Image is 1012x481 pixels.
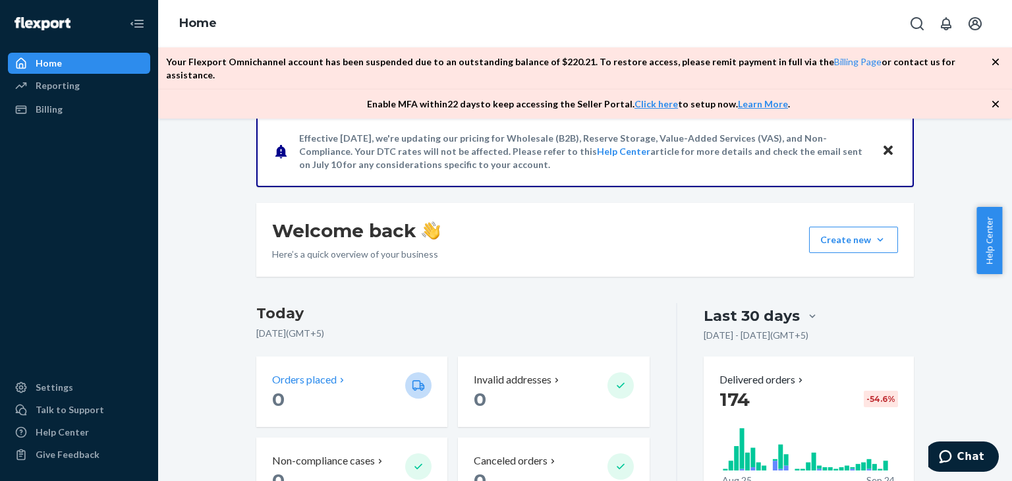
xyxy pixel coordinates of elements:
a: Billing [8,99,150,120]
p: Your Flexport Omnichannel account has been suspended due to an outstanding balance of $ 220.21 . ... [166,55,991,82]
p: Invalid addresses [474,372,551,387]
button: Open notifications [933,11,959,37]
button: Delivered orders [719,372,806,387]
div: Billing [36,103,63,116]
button: Open account menu [962,11,988,37]
button: Invalid addresses 0 [458,356,649,427]
p: [DATE] ( GMT+5 ) [256,327,650,340]
iframe: Opens a widget where you can chat to one of our agents [928,441,999,474]
a: Help Center [597,146,650,157]
h1: Welcome back [272,219,440,242]
a: Settings [8,377,150,398]
a: Learn More [738,98,788,109]
button: Close Navigation [124,11,150,37]
img: Flexport logo [14,17,70,30]
button: Orders placed 0 [256,356,447,427]
p: Effective [DATE], we're updating our pricing for Wholesale (B2B), Reserve Storage, Value-Added Se... [299,132,869,171]
h3: Today [256,303,650,324]
p: Enable MFA within 22 days to keep accessing the Seller Portal. to setup now. . [367,98,790,111]
p: Orders placed [272,372,337,387]
a: Help Center [8,422,150,443]
a: Home [8,53,150,74]
div: Give Feedback [36,448,99,461]
button: Help Center [976,207,1002,274]
div: Home [36,57,62,70]
a: Home [179,16,217,30]
button: Talk to Support [8,399,150,420]
span: 174 [719,388,750,410]
p: [DATE] - [DATE] ( GMT+5 ) [704,329,808,342]
p: Canceled orders [474,453,548,468]
button: Give Feedback [8,444,150,465]
img: hand-wave emoji [422,221,440,240]
ol: breadcrumbs [169,5,227,43]
button: Create new [809,227,898,253]
span: 0 [272,388,285,410]
a: Reporting [8,75,150,96]
button: Open Search Box [904,11,930,37]
p: Non-compliance cases [272,453,375,468]
div: Settings [36,381,73,394]
a: Billing Page [834,56,882,67]
div: Talk to Support [36,403,104,416]
div: Reporting [36,79,80,92]
div: -54.6 % [864,391,898,407]
a: Click here [634,98,678,109]
p: Here’s a quick overview of your business [272,248,440,261]
div: Help Center [36,426,89,439]
span: 0 [474,388,486,410]
button: Close [880,142,897,161]
div: Last 30 days [704,306,800,326]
